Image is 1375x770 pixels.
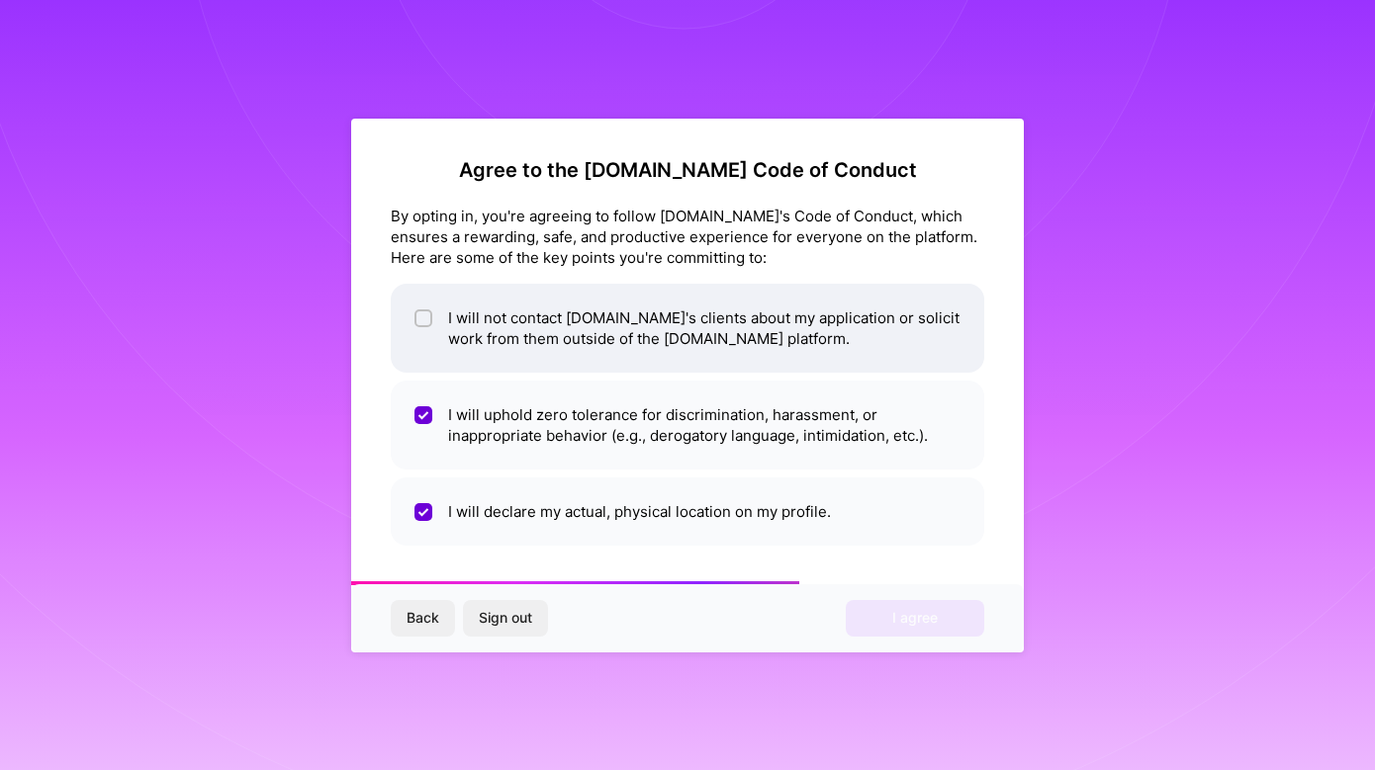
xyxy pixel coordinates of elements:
div: By opting in, you're agreeing to follow [DOMAIN_NAME]'s Code of Conduct, which ensures a rewardin... [391,206,984,268]
span: Sign out [479,608,532,628]
h2: Agree to the [DOMAIN_NAME] Code of Conduct [391,158,984,182]
li: I will declare my actual, physical location on my profile. [391,477,984,546]
li: I will not contact [DOMAIN_NAME]'s clients about my application or solicit work from them outside... [391,284,984,373]
span: Back [407,608,439,628]
button: Back [391,600,455,636]
button: Sign out [463,600,548,636]
li: I will uphold zero tolerance for discrimination, harassment, or inappropriate behavior (e.g., der... [391,381,984,470]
